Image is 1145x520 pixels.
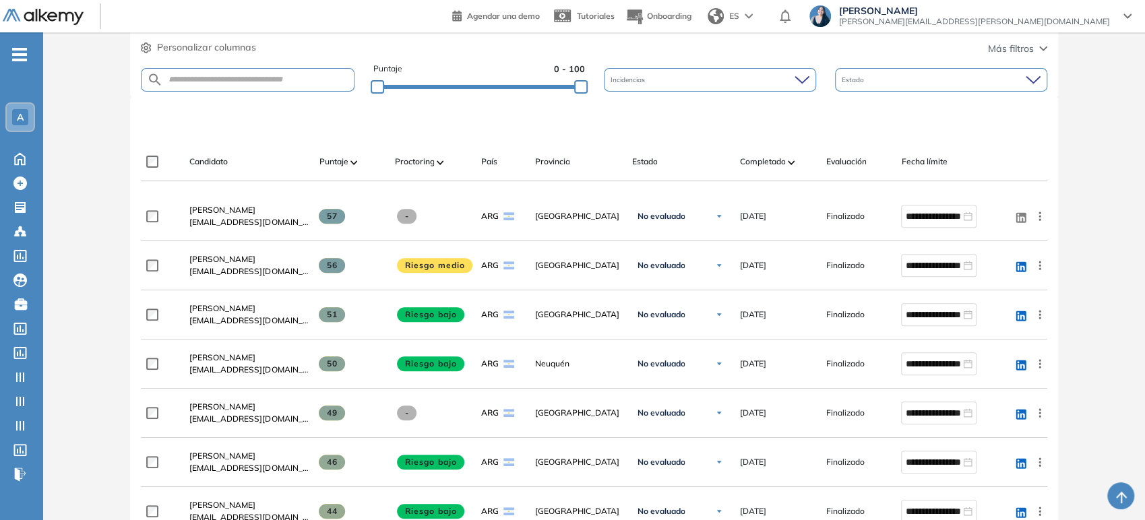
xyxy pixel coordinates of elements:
[988,42,1034,56] span: Más filtros
[503,409,514,417] img: ARG
[12,53,27,56] i: -
[902,364,1145,520] iframe: Chat Widget
[189,156,228,168] span: Candidato
[189,500,255,510] span: [PERSON_NAME]
[625,2,691,31] button: Onboarding
[826,456,864,468] span: Finalizado
[189,303,255,313] span: [PERSON_NAME]
[739,156,785,168] span: Completado
[319,455,345,469] span: 46
[503,311,514,319] img: ARG
[503,212,514,220] img: ARG
[534,259,621,271] span: [GEOGRAPHIC_DATA]
[839,5,1110,16] span: [PERSON_NAME]
[715,360,723,368] img: Ícono de flecha
[189,265,308,278] span: [EMAIL_ADDRESS][DOMAIN_NAME]
[631,156,657,168] span: Estado
[319,405,345,420] span: 49
[397,504,464,519] span: Riesgo bajo
[739,456,766,468] span: [DATE]
[189,254,255,264] span: [PERSON_NAME]
[637,211,685,222] span: No evaluado
[503,507,514,515] img: ARG
[481,456,498,468] span: ARG
[534,358,621,370] span: Neuquén
[189,401,255,412] span: [PERSON_NAME]
[141,40,256,55] button: Personalizar columnas
[319,156,348,168] span: Puntaje
[319,504,345,519] span: 44
[715,507,723,515] img: Ícono de flecha
[189,413,308,425] span: [EMAIL_ADDRESS][DOMAIN_NAME]
[739,407,766,419] span: [DATE]
[189,315,308,327] span: [EMAIL_ADDRESS][DOMAIN_NAME]
[739,259,766,271] span: [DATE]
[189,364,308,376] span: [EMAIL_ADDRESS][DOMAIN_NAME]
[554,63,585,75] span: 0 - 100
[467,11,540,21] span: Agendar una demo
[534,456,621,468] span: [GEOGRAPHIC_DATA]
[397,455,464,469] span: Riesgo bajo
[715,409,723,417] img: Ícono de flecha
[715,458,723,466] img: Ícono de flecha
[350,160,357,164] img: [missing "en.ARROW_ALT" translation]
[826,308,864,321] span: Finalizado
[189,352,308,364] a: [PERSON_NAME]
[839,16,1110,27] span: [PERSON_NAME][EMAIL_ADDRESS][PERSON_NAME][DOMAIN_NAME]
[189,352,255,362] span: [PERSON_NAME]
[319,356,345,371] span: 50
[481,210,498,222] span: ARG
[481,358,498,370] span: ARG
[715,261,723,269] img: Ícono de flecha
[739,505,766,517] span: [DATE]
[503,360,514,368] img: ARG
[397,356,464,371] span: Riesgo bajo
[481,156,497,168] span: País
[708,8,724,24] img: world
[577,11,615,21] span: Tutoriales
[534,407,621,419] span: [GEOGRAPHIC_DATA]
[715,311,723,319] img: Ícono de flecha
[637,260,685,271] span: No evaluado
[17,112,24,123] span: A
[373,63,402,75] span: Puntaje
[901,156,947,168] span: Fecha límite
[826,505,864,517] span: Finalizado
[397,209,416,224] span: -
[189,205,255,215] span: [PERSON_NAME]
[189,302,308,315] a: [PERSON_NAME]
[319,307,345,322] span: 51
[842,75,867,85] span: Estado
[3,9,84,26] img: Logo
[319,258,345,273] span: 56
[189,216,308,228] span: [EMAIL_ADDRESS][DOMAIN_NAME]
[637,506,685,517] span: No evaluado
[637,457,685,467] span: No evaluado
[739,210,766,222] span: [DATE]
[788,160,795,164] img: [missing "en.ARROW_ALT" translation]
[189,253,308,265] a: [PERSON_NAME]
[503,261,514,269] img: ARG
[397,307,464,322] span: Riesgo bajo
[835,68,1047,92] div: Estado
[481,505,498,517] span: ARG
[637,358,685,369] span: No evaluado
[481,259,498,271] span: ARG
[481,407,498,419] span: ARG
[157,40,256,55] span: Personalizar columnas
[739,308,766,321] span: [DATE]
[503,458,514,466] img: ARG
[189,204,308,216] a: [PERSON_NAME]
[189,451,255,461] span: [PERSON_NAME]
[745,13,753,19] img: arrow
[481,308,498,321] span: ARG
[189,462,308,474] span: [EMAIL_ADDRESS][DOMAIN_NAME]
[637,408,685,418] span: No evaluado
[826,210,864,222] span: Finalizado
[147,71,163,88] img: SEARCH_ALT
[988,42,1047,56] button: Más filtros
[647,11,691,21] span: Onboarding
[437,160,443,164] img: [missing "en.ARROW_ALT" translation]
[729,10,739,22] span: ES
[534,505,621,517] span: [GEOGRAPHIC_DATA]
